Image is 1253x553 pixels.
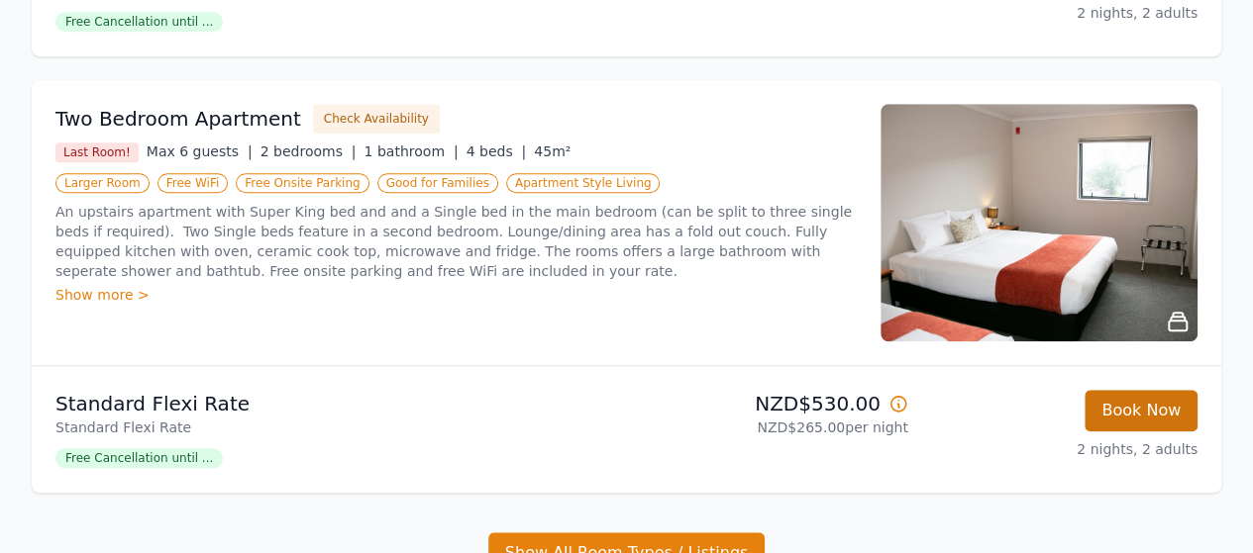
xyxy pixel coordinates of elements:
[55,173,150,193] span: Larger Room
[467,143,527,159] span: 4 beds |
[635,390,908,417] p: NZD$530.00
[157,173,229,193] span: Free WiFi
[635,417,908,437] p: NZD$265.00 per night
[55,12,223,32] span: Free Cancellation until ...
[377,173,498,193] span: Good for Families
[261,143,357,159] span: 2 bedrooms |
[55,448,223,468] span: Free Cancellation until ...
[236,173,368,193] span: Free Onsite Parking
[1085,390,1198,431] button: Book Now
[534,143,571,159] span: 45m²
[55,202,857,281] p: An upstairs apartment with Super King bed and and a Single bed in the main bedroom (can be split ...
[55,390,619,417] p: Standard Flexi Rate
[506,173,661,193] span: Apartment Style Living
[55,142,139,162] span: Last Room!
[55,285,857,305] div: Show more >
[147,143,253,159] span: Max 6 guests |
[313,104,440,134] button: Check Availability
[924,3,1198,23] p: 2 nights, 2 adults
[55,417,619,437] p: Standard Flexi Rate
[55,105,301,133] h3: Two Bedroom Apartment
[365,143,459,159] span: 1 bathroom |
[924,439,1198,459] p: 2 nights, 2 adults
